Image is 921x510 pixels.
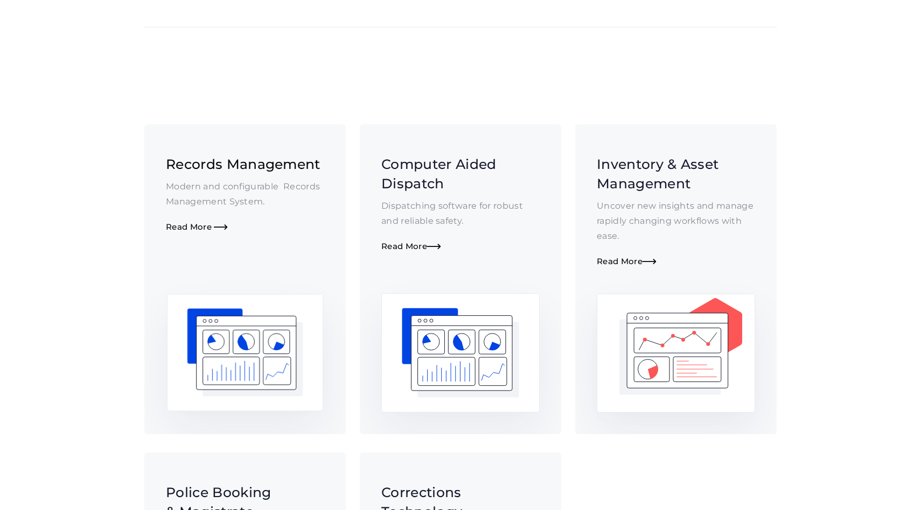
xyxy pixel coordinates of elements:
[867,458,921,510] iframe: Chat Widget
[360,124,561,434] a: Computer Aided DispatchDispatching software for robust and reliable safety.Read More
[643,258,657,267] span: 
[381,154,540,193] h3: Computer Aided Dispatch
[166,154,324,174] h3: Records Management
[214,223,228,232] span: 
[166,222,324,232] div: Read More
[575,124,777,434] a: Inventory & Asset ManagementUncover new insights and manage rapidly changing workflows with ease....
[381,199,540,229] p: Dispatching software for robust and reliable safety.
[597,199,755,244] p: Uncover new insights and manage rapidly changing workflows with ease.
[144,124,346,434] a: Records ManagementModern and configurable Records Management System.Read More
[427,243,441,252] span: 
[166,179,324,209] p: Modern and configurable Records Management System.
[381,242,540,252] div: Read More
[597,154,755,193] h3: Inventory & Asset Management
[597,257,755,267] div: Read More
